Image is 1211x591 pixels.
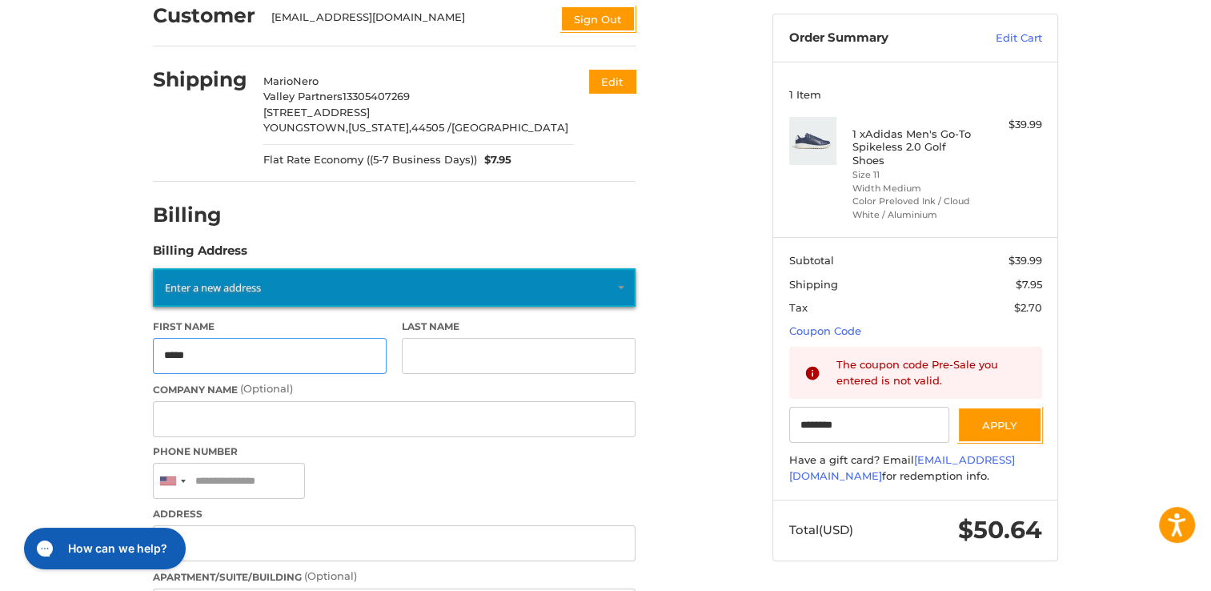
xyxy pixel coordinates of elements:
iframe: Gorgias live chat messenger [16,522,190,575]
a: [EMAIL_ADDRESS][DOMAIN_NAME] [789,453,1015,482]
label: Company Name [153,381,636,397]
div: [EMAIL_ADDRESS][DOMAIN_NAME] [271,10,545,32]
button: Apply [957,407,1042,443]
label: First Name [153,320,387,334]
small: (Optional) [240,382,293,395]
h2: Shipping [153,67,247,92]
span: Subtotal [789,254,834,267]
span: $7.95 [477,152,512,168]
legend: Billing Address [153,242,247,267]
span: [US_STATE], [348,121,411,134]
div: United States: +1 [154,464,190,498]
label: Apartment/Suite/Building [153,569,636,585]
span: 13305407269 [343,90,410,103]
h2: Customer [153,3,255,28]
label: Last Name [402,320,636,334]
button: Edit [589,70,636,93]
span: Mario [263,74,293,87]
div: Have a gift card? Email for redemption info. [789,452,1042,484]
a: Edit Cart [961,30,1042,46]
span: $7.95 [1016,278,1042,291]
span: $50.64 [958,515,1042,545]
h3: 1 Item [789,88,1042,101]
span: Nero [293,74,319,87]
h3: Order Summary [789,30,961,46]
span: Enter a new address [165,280,261,295]
span: [GEOGRAPHIC_DATA] [451,121,568,134]
h2: Billing [153,203,247,227]
div: The coupon code Pre-Sale you entered is not valid. [836,357,1027,388]
span: $2.70 [1014,301,1042,314]
label: Phone Number [153,444,636,459]
a: Enter or select a different address [153,268,636,307]
span: [STREET_ADDRESS] [263,106,370,119]
span: Tax [789,301,808,314]
a: Coupon Code [789,324,861,337]
span: $39.99 [1008,254,1042,267]
span: Valley Partners [263,90,343,103]
div: $39.99 [979,117,1042,133]
span: Shipping [789,278,838,291]
label: Address [153,507,636,521]
span: 44505 / [411,121,451,134]
span: Total (USD) [789,522,853,537]
li: Color Preloved Ink / Cloud White / Aluminium [852,195,975,221]
button: Sign Out [560,6,636,32]
span: YOUNGSTOWN, [263,121,348,134]
h4: 1 x Adidas Men's Go-To Spikeless 2.0 Golf Shoes [852,127,975,167]
li: Width Medium [852,182,975,195]
small: (Optional) [304,569,357,582]
li: Size 11 [852,168,975,182]
input: Gift Certificate or Coupon Code [789,407,950,443]
span: Flat Rate Economy ((5-7 Business Days)) [263,152,477,168]
iframe: Google Customer Reviews [1079,548,1211,591]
